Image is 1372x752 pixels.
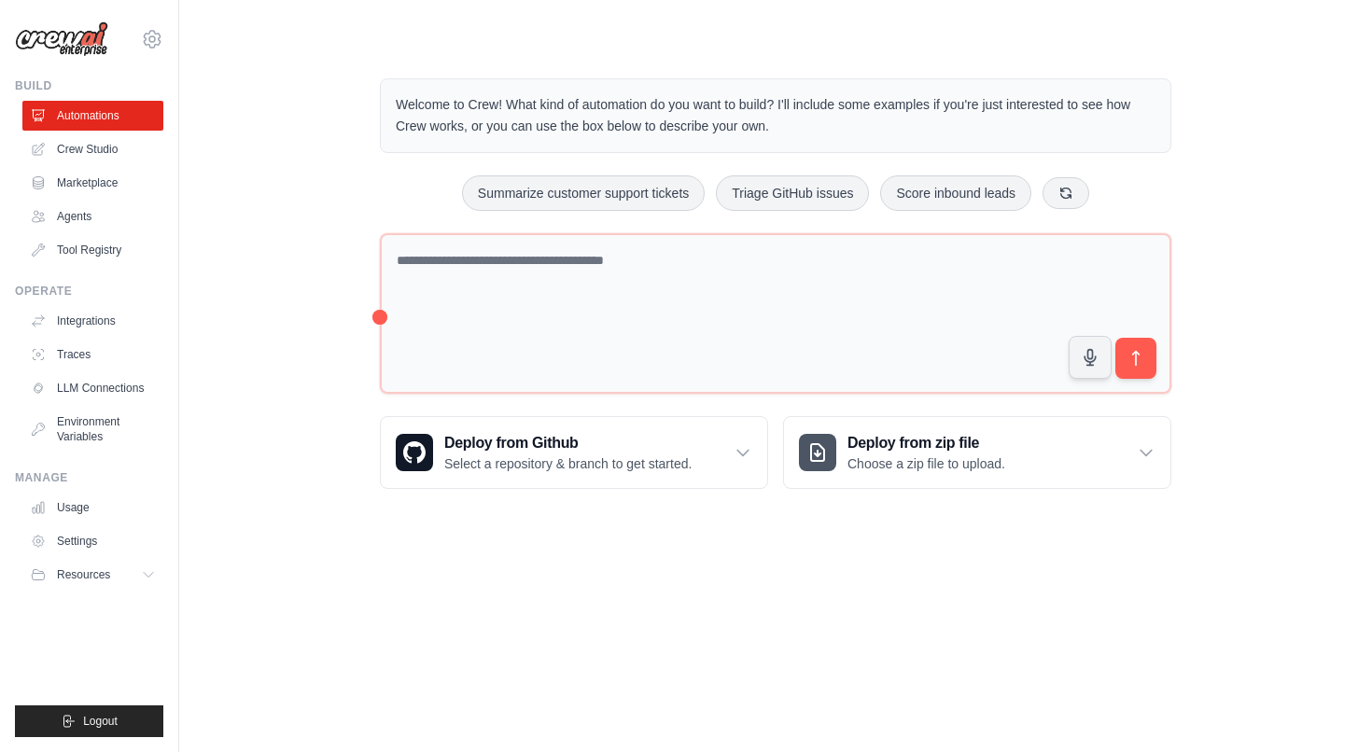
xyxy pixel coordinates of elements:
[22,168,163,198] a: Marketplace
[57,567,110,582] span: Resources
[444,454,692,473] p: Select a repository & branch to get started.
[880,175,1031,211] button: Score inbound leads
[22,134,163,164] a: Crew Studio
[847,432,1005,454] h3: Deploy from zip file
[462,175,705,211] button: Summarize customer support tickets
[15,284,163,299] div: Operate
[22,202,163,231] a: Agents
[22,101,163,131] a: Automations
[22,407,163,452] a: Environment Variables
[396,94,1155,137] p: Welcome to Crew! What kind of automation do you want to build? I'll include some examples if you'...
[22,340,163,369] a: Traces
[22,306,163,336] a: Integrations
[15,78,163,93] div: Build
[15,470,163,485] div: Manage
[444,432,692,454] h3: Deploy from Github
[83,714,118,729] span: Logout
[22,526,163,556] a: Settings
[22,373,163,403] a: LLM Connections
[22,560,163,590] button: Resources
[716,175,869,211] button: Triage GitHub issues
[15,21,108,57] img: Logo
[15,705,163,737] button: Logout
[22,235,163,265] a: Tool Registry
[22,493,163,522] a: Usage
[847,454,1005,473] p: Choose a zip file to upload.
